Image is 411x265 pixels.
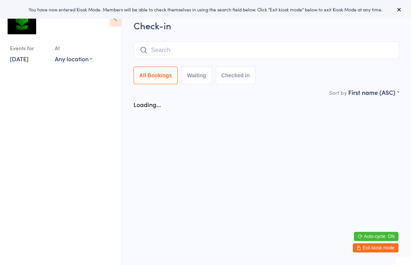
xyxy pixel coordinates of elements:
[134,19,399,32] h2: Check-in
[182,67,212,84] button: Waiting
[10,42,47,54] div: Events for
[55,54,92,63] div: Any location
[10,54,29,63] a: [DATE]
[354,232,398,241] button: Auto-cycle: ON
[216,67,256,84] button: Checked in
[134,100,161,109] div: Loading...
[8,6,36,34] img: Krav Maga Defence Institute
[134,67,178,84] button: All Bookings
[329,89,347,96] label: Sort by
[348,88,399,96] div: First name (ASC)
[12,6,399,13] div: You have now entered Kiosk Mode. Members will be able to check themselves in using the search fie...
[55,42,92,54] div: At
[134,42,399,59] input: Search
[353,243,398,252] button: Exit kiosk mode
